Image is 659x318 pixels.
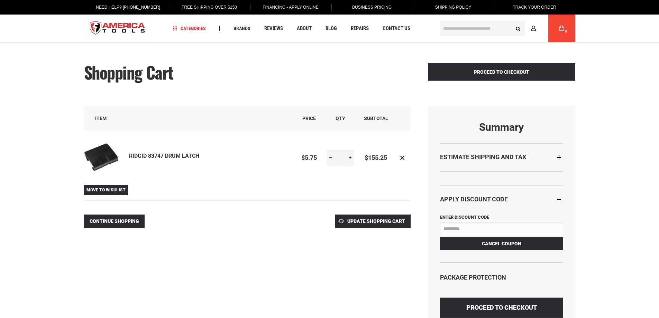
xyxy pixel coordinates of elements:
[84,215,145,228] a: Continue Shopping
[302,116,316,121] span: Price
[95,116,107,121] span: Item
[264,26,283,31] span: Reviews
[335,215,411,228] button: Update Shopping Cart
[440,121,563,133] strong: Summary
[379,24,413,33] a: Contact Us
[440,237,563,250] button: Cancel Coupon
[466,304,537,311] span: Proceed to Checkout
[234,26,250,31] span: Brands
[301,154,317,161] span: $5.75
[512,22,525,35] button: Search
[322,24,340,33] a: Blog
[348,24,372,33] a: Repairs
[435,5,472,10] span: Shipping Policy
[84,16,151,42] img: America Tools
[440,215,489,220] span: Enter discount code
[170,24,209,33] a: Categories
[297,26,312,31] span: About
[84,140,129,176] a: RIDGID 83747 DRUM LATCH
[86,188,126,192] span: Move to Wishlist
[474,69,529,75] span: Proceed to Checkout
[565,29,567,33] span: 0
[347,218,405,224] span: Update Shopping Cart
[440,153,526,161] strong: Estimate Shipping and Tax
[84,60,173,84] span: Shopping Cart
[326,26,337,31] span: Blog
[364,116,388,121] span: Subtotal
[555,15,568,42] a: 0
[428,63,575,81] button: Proceed to Checkout
[440,196,508,203] strong: Apply Discount Code
[351,26,369,31] span: Repairs
[440,298,563,318] button: Proceed to Checkout
[365,154,387,161] span: $155.25
[84,140,119,174] img: RIDGID 83747 DRUM LATCH
[84,185,128,195] a: Move to Wishlist
[230,24,254,33] a: Brands
[173,26,206,31] span: Categories
[440,273,563,282] div: Package Protection
[336,116,345,121] span: Qty
[129,153,199,159] a: RIDGID 83747 DRUM LATCH
[383,26,410,31] span: Contact Us
[261,24,286,33] a: Reviews
[482,241,521,246] span: Cancel Coupon
[294,24,315,33] a: About
[84,16,151,42] a: store logo
[90,218,139,224] span: Continue Shopping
